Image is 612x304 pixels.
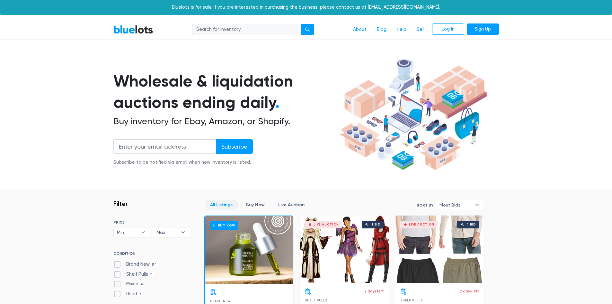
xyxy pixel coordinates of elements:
b: ▾ [470,200,484,210]
h6: PRICE [113,220,190,225]
a: Sign Up [467,23,499,35]
a: BlueLots [113,25,153,34]
a: All Listings [205,200,238,210]
label: Brand New [113,261,159,268]
input: Enter your email address [113,139,216,154]
span: Most Bids [439,200,472,210]
a: Live Auction 1 bid [395,216,484,283]
h3: Filter [113,200,128,207]
a: Blog [372,23,392,36]
div: 1 bid [372,223,380,226]
label: Sort By [417,202,433,208]
h1: Wholesale & liquidation auctions ending daily [113,70,337,113]
p: 2 days left [460,288,479,294]
div: 1 bid [467,223,476,226]
span: 3 [137,292,143,297]
a: Buy Now [241,200,270,210]
a: Help [392,23,412,36]
a: Live Auction [273,200,310,210]
a: Buy Now [205,216,293,284]
span: Min [117,227,138,237]
label: Mixed [113,281,145,288]
a: Live Auction 1 bid [300,216,389,283]
p: 2 days left [364,288,384,294]
span: Brand New [210,299,231,303]
div: Live Auction [314,223,339,226]
div: Live Auction [409,223,434,226]
span: 4 [138,282,145,287]
a: About [348,23,372,36]
h6: CONDITION [113,251,190,258]
span: Shelf Pulls [305,299,327,302]
h2: Buy inventory for Ebay, Amazon, or Shopify. [113,116,337,127]
span: 114 [150,262,159,267]
b: ▾ [137,227,150,237]
span: Max [156,227,178,237]
b: ▾ [176,227,190,237]
span: . [275,93,279,112]
span: 11 [148,272,155,277]
span: Shelf Pulls [400,299,423,302]
img: hero-ee84e7d0318cb26816c560f6b4441b76977f77a177738b4e94f68c95b2b83dbb.png [337,56,489,173]
h6: Buy Now [210,221,238,229]
input: Subscribe [216,139,253,154]
div: Subscribe to be notified via email when new inventory is listed. [113,159,253,166]
label: Shelf Pulls [113,271,155,278]
label: Used [113,290,143,298]
input: Search for inventory [192,24,301,35]
a: Sell [412,23,430,36]
a: Log In [432,23,464,35]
